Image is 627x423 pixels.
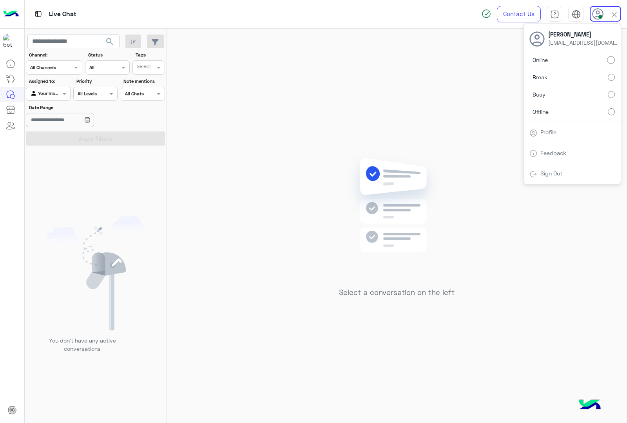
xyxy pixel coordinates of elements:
[497,6,541,22] a: Contact Us
[576,392,603,419] img: hulul-logo.png
[529,150,537,157] img: tab
[550,10,559,19] img: tab
[136,51,164,58] label: Tags
[548,30,619,38] span: [PERSON_NAME]
[88,51,129,58] label: Status
[608,108,615,115] input: Offline
[533,73,547,81] span: Break
[105,37,114,46] span: search
[26,131,165,146] button: Apply Filters
[76,78,117,85] label: Priority
[46,216,145,330] img: empty users
[29,104,117,111] label: Date Range
[529,170,537,178] img: tab
[29,51,82,58] label: Channel:
[3,34,17,48] img: 713415422032625
[533,90,545,98] span: Busy
[136,63,151,72] div: Select
[123,78,164,85] label: Note mentions
[3,6,19,22] img: Logo
[608,91,615,98] input: Busy
[100,35,120,51] button: search
[33,9,43,19] img: tab
[608,74,615,81] input: Break
[540,129,556,135] a: Profile
[339,288,455,297] h5: Select a conversation on the left
[340,152,453,282] img: no messages
[533,56,548,64] span: Online
[610,10,619,19] img: close
[547,6,562,22] a: tab
[533,108,549,116] span: Offline
[572,10,581,19] img: tab
[529,129,537,137] img: tab
[607,56,615,64] input: Online
[548,38,619,47] span: [EMAIL_ADDRESS][DOMAIN_NAME]
[29,78,69,85] label: Assigned to:
[540,170,562,177] a: Sign Out
[482,9,491,18] img: spinner
[540,150,566,156] a: Feedback
[49,9,76,20] p: Live Chat
[43,336,122,353] p: You don’t have any active conversations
